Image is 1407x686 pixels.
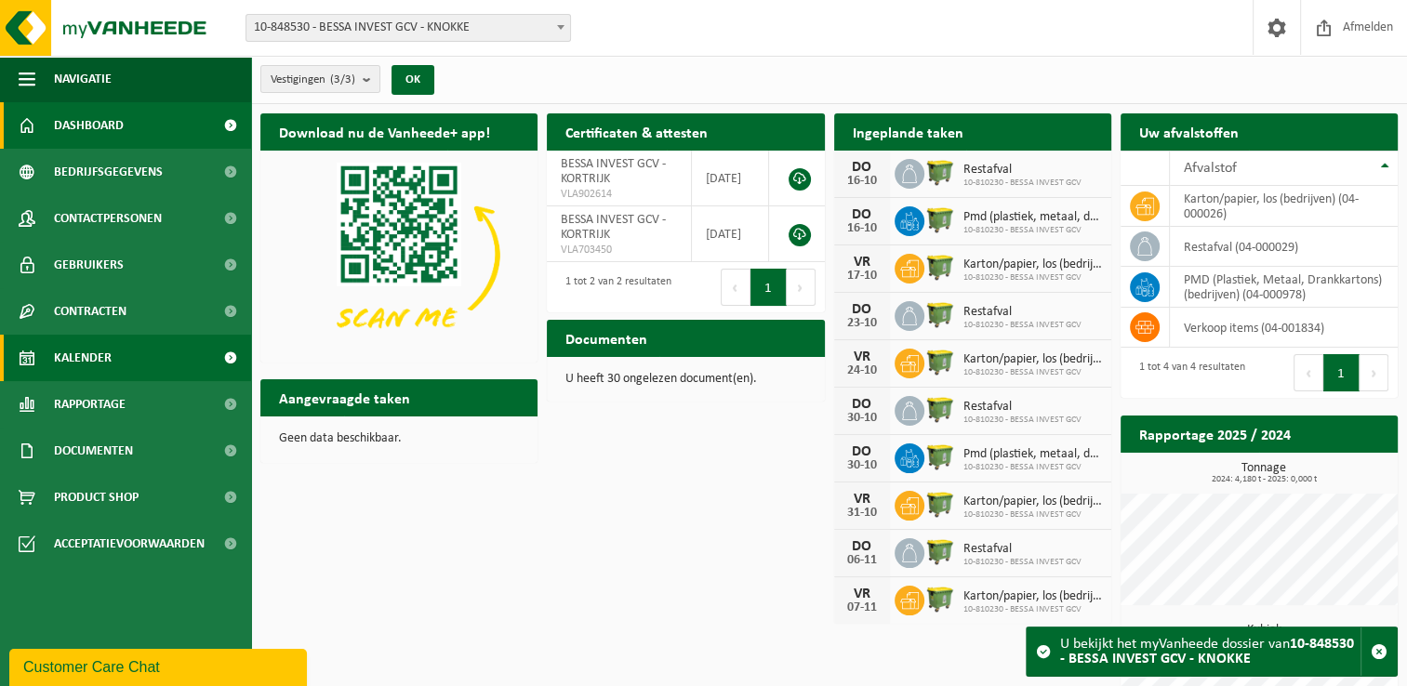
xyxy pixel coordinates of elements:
img: Download de VHEPlus App [260,151,538,359]
span: Restafval [963,400,1082,415]
div: 1 tot 4 van 4 resultaten [1130,352,1245,393]
span: Karton/papier, los (bedrijven) [963,352,1102,367]
div: 30-10 [843,459,881,472]
span: 2024: 4,180 t - 2025: 0,000 t [1130,475,1398,484]
button: Next [1360,354,1388,391]
img: WB-1100-HPE-GN-50 [924,393,956,425]
div: DO [843,397,881,412]
span: 10-810230 - BESSA INVEST GCV [963,367,1102,378]
span: Afvalstof [1184,161,1237,176]
span: Vestigingen [271,66,355,94]
span: 10-810230 - BESSA INVEST GCV [963,225,1102,236]
button: Previous [1294,354,1323,391]
span: Dashboard [54,102,124,149]
td: [DATE] [692,151,769,206]
td: restafval (04-000029) [1170,227,1398,267]
div: VR [843,350,881,364]
h2: Rapportage 2025 / 2024 [1121,416,1309,452]
span: Karton/papier, los (bedrijven) [963,589,1102,604]
span: Product Shop [54,474,139,521]
div: DO [843,160,881,175]
p: Geen data beschikbaar. [279,432,519,445]
div: VR [843,587,881,601]
span: 10-810230 - BESSA INVEST GCV [963,557,1082,568]
span: Rapportage [54,381,126,428]
span: 10-810230 - BESSA INVEST GCV [963,604,1102,615]
span: BESSA INVEST GCV - KORTRIJK [561,213,666,242]
span: Navigatie [54,56,112,102]
span: Pmd (plastiek, metaal, drankkartons) (bedrijven) [963,210,1102,225]
div: 17-10 [843,270,881,283]
div: 23-10 [843,317,881,330]
div: 07-11 [843,601,881,614]
h3: Kubiek [1130,624,1398,646]
button: 1 [1323,354,1360,391]
img: WB-1100-HPE-GN-50 [924,583,956,614]
td: verkoop items (04-001834) [1170,308,1398,348]
span: 10-810230 - BESSA INVEST GCV [963,415,1082,426]
div: U bekijkt het myVanheede dossier van [1060,627,1361,676]
img: WB-1100-HPE-GN-50 [924,156,956,188]
span: Contactpersonen [54,195,162,242]
div: VR [843,492,881,507]
p: U heeft 30 ongelezen document(en). [565,373,805,386]
img: WB-1100-HPE-GN-50 [924,346,956,377]
span: Gebruikers [54,242,124,288]
h2: Download nu de Vanheede+ app! [260,113,509,150]
span: 10-810230 - BESSA INVEST GCV [963,178,1082,189]
button: Next [787,269,816,306]
h2: Uw afvalstoffen [1121,113,1257,150]
span: Karton/papier, los (bedrijven) [963,257,1102,272]
div: 30-10 [843,412,881,425]
span: 10-810230 - BESSA INVEST GCV [963,320,1082,331]
iframe: chat widget [9,645,311,686]
span: 10-848530 - BESSA INVEST GCV - KNOKKE [246,15,570,41]
span: Restafval [963,305,1082,320]
button: Vestigingen(3/3) [260,65,380,93]
a: Bekijk rapportage [1259,452,1396,489]
span: 10-810230 - BESSA INVEST GCV [963,509,1102,521]
span: 10-810230 - BESSA INVEST GCV [963,272,1102,284]
img: WB-1100-HPE-GN-50 [924,204,956,235]
h2: Aangevraagde taken [260,379,429,416]
img: WB-1100-HPE-GN-50 [924,488,956,520]
div: VR [843,255,881,270]
span: Documenten [54,428,133,474]
span: Acceptatievoorwaarden [54,521,205,567]
button: 1 [750,269,787,306]
span: VLA703450 [561,243,677,257]
strong: 10-848530 - BESSA INVEST GCV - KNOKKE [1060,637,1354,666]
td: PMD (Plastiek, Metaal, Drankkartons) (bedrijven) (04-000978) [1170,267,1398,308]
div: 06-11 [843,554,881,567]
span: VLA902614 [561,187,677,202]
h2: Certificaten & attesten [547,113,726,150]
span: Restafval [963,542,1082,557]
div: DO [843,539,881,554]
div: 24-10 [843,364,881,377]
img: WB-1100-HPE-GN-50 [924,298,956,330]
div: 31-10 [843,507,881,520]
h2: Documenten [547,320,666,356]
td: [DATE] [692,206,769,262]
span: Kalender [54,335,112,381]
button: Previous [721,269,750,306]
span: Karton/papier, los (bedrijven) [963,495,1102,509]
h2: Ingeplande taken [834,113,982,150]
div: 16-10 [843,175,881,188]
span: Contracten [54,288,126,335]
count: (3/3) [330,73,355,86]
div: 1 tot 2 van 2 resultaten [556,267,671,308]
td: karton/papier, los (bedrijven) (04-000026) [1170,186,1398,227]
h3: Tonnage [1130,462,1398,484]
span: Bedrijfsgegevens [54,149,163,195]
span: Pmd (plastiek, metaal, drankkartons) (bedrijven) [963,447,1102,462]
span: 10-810230 - BESSA INVEST GCV [963,462,1102,473]
div: DO [843,444,881,459]
span: BESSA INVEST GCV - KORTRIJK [561,157,666,186]
button: OK [392,65,434,95]
div: 16-10 [843,222,881,235]
div: DO [843,207,881,222]
img: WB-1100-HPE-GN-50 [924,441,956,472]
img: WB-1100-HPE-GN-50 [924,251,956,283]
